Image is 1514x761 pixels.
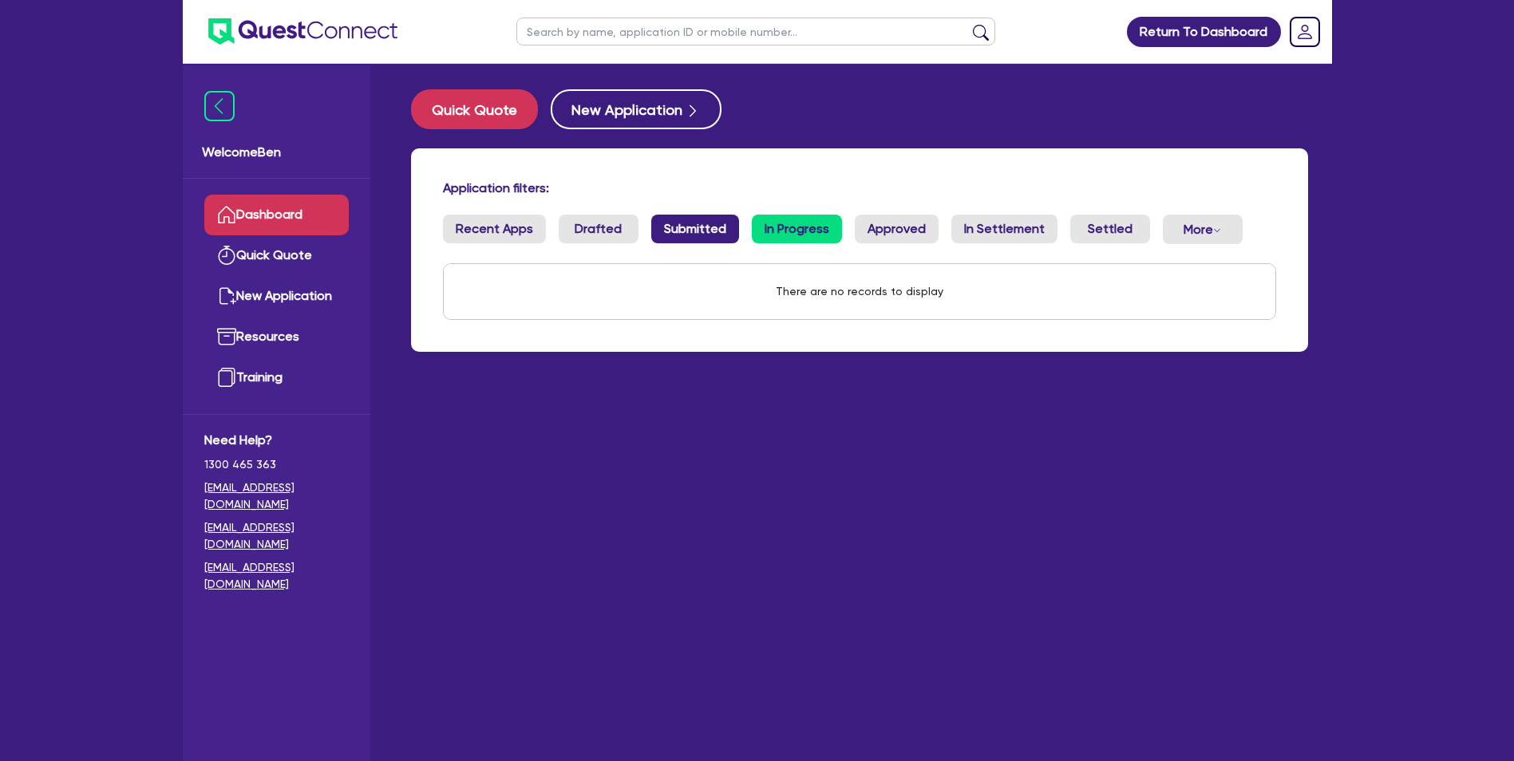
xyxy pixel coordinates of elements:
a: [EMAIL_ADDRESS][DOMAIN_NAME] [204,559,349,593]
a: Approved [855,215,939,243]
button: New Application [551,89,721,129]
input: Search by name, application ID or mobile number... [516,18,995,45]
a: Dropdown toggle [1284,11,1326,53]
span: Welcome Ben [202,143,351,162]
a: Dashboard [204,195,349,235]
a: Quick Quote [204,235,349,276]
span: Need Help? [204,431,349,450]
a: Resources [204,317,349,357]
img: new-application [217,286,236,306]
span: 1300 465 363 [204,456,349,473]
img: resources [217,327,236,346]
a: Training [204,357,349,398]
a: Settled [1070,215,1150,243]
h4: Application filters: [443,180,1276,195]
a: Recent Apps [443,215,546,243]
a: [EMAIL_ADDRESS][DOMAIN_NAME] [204,519,349,553]
img: quest-connect-logo-blue [208,18,397,45]
button: Quick Quote [411,89,538,129]
a: New Application [204,276,349,317]
a: Submitted [651,215,739,243]
a: Drafted [559,215,638,243]
a: In Progress [752,215,842,243]
a: Quick Quote [411,89,551,129]
div: There are no records to display [757,264,963,319]
a: [EMAIL_ADDRESS][DOMAIN_NAME] [204,479,349,513]
a: In Settlement [951,215,1057,243]
a: Return To Dashboard [1127,17,1281,47]
img: quick-quote [217,246,236,265]
img: icon-menu-close [204,91,235,121]
img: training [217,368,236,387]
button: Dropdown toggle [1163,215,1243,244]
